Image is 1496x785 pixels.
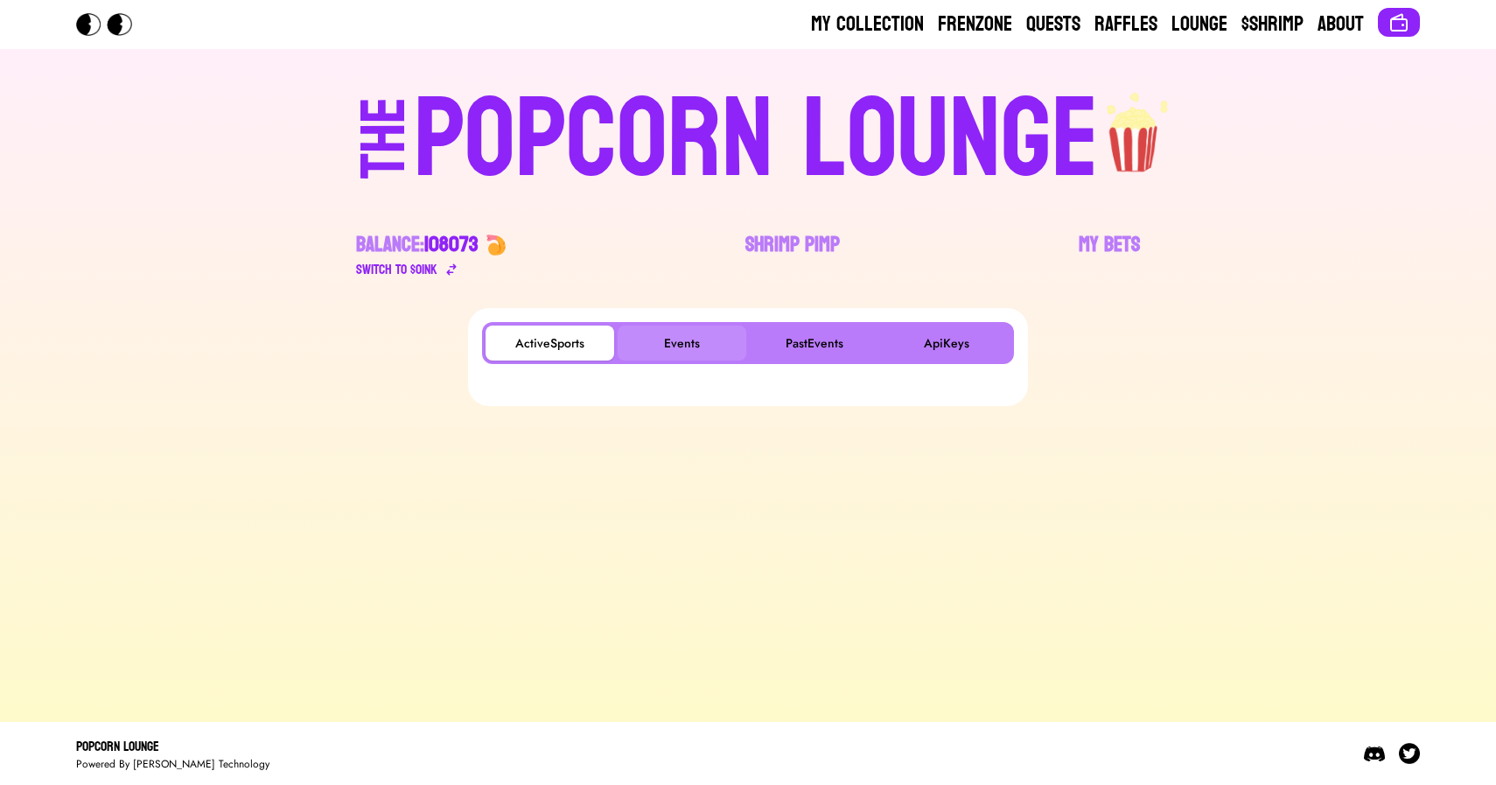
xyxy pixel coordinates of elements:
[1099,77,1171,175] img: popcorn
[76,757,269,771] div: Powered By [PERSON_NAME] Technology
[486,326,614,361] button: ActiveSports
[356,259,437,280] div: Switch to $ OINK
[353,97,416,214] div: THE
[745,231,840,280] a: Shrimp Pimp
[1026,11,1080,39] a: Quests
[750,326,878,361] button: PastEvents
[1241,11,1304,39] a: $Shrimp
[618,326,746,361] button: Events
[424,226,479,263] span: 108073
[1318,11,1364,39] a: About
[356,231,479,259] div: Balance:
[811,11,924,39] a: My Collection
[1364,743,1385,764] img: Discord
[1171,11,1227,39] a: Lounge
[209,77,1287,196] a: THEPOPCORN LOUNGEpopcorn
[1388,12,1409,33] img: Connect wallet
[882,326,1010,361] button: ApiKeys
[1079,231,1140,280] a: My Bets
[1399,743,1420,764] img: Twitter
[486,235,507,256] img: 🍤
[414,84,1099,196] div: POPCORN LOUNGE
[76,13,146,36] img: Popcorn
[1094,11,1157,39] a: Raffles
[76,736,269,757] div: Popcorn Lounge
[938,11,1012,39] a: Frenzone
